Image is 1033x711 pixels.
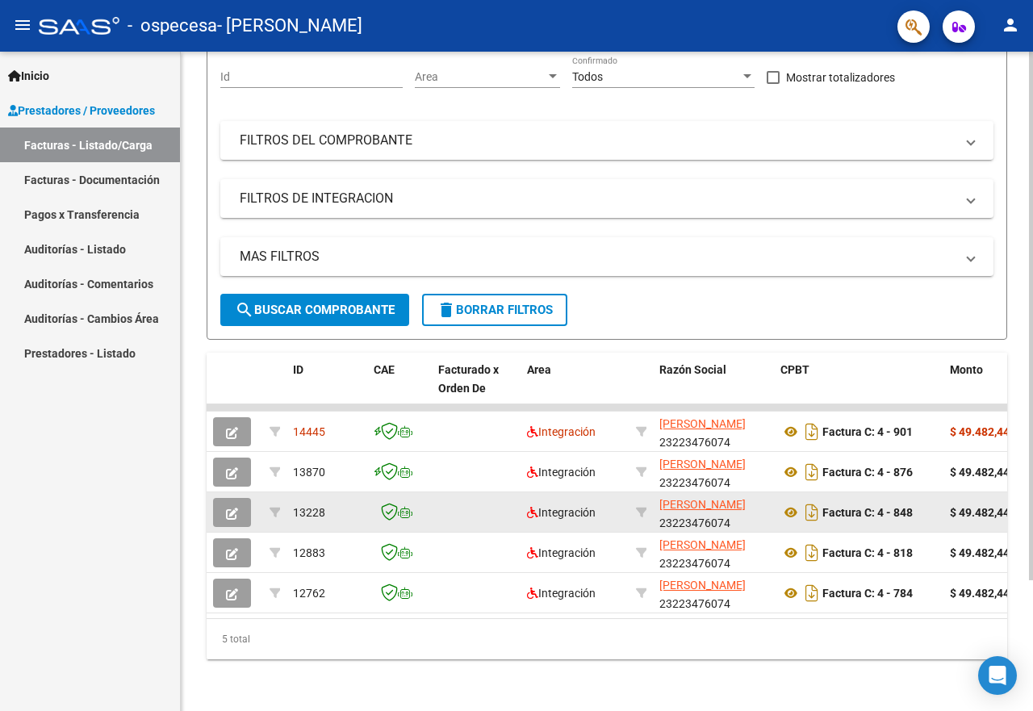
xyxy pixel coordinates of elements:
[822,587,913,600] strong: Factura C: 4 - 784
[521,353,629,424] datatable-header-cell: Area
[950,363,983,376] span: Monto
[293,425,325,438] span: 14445
[527,506,596,519] span: Integración
[527,546,596,559] span: Integración
[659,363,726,376] span: Razón Social
[8,67,49,85] span: Inicio
[128,8,217,44] span: - ospecesa
[822,466,913,479] strong: Factura C: 4 - 876
[437,300,456,320] mat-icon: delete
[527,425,596,438] span: Integración
[659,455,767,489] div: 23223476074
[432,353,521,424] datatable-header-cell: Facturado x Orden De
[8,102,155,119] span: Prestadores / Proveedores
[659,579,746,592] span: [PERSON_NAME]
[220,121,993,160] mat-expansion-panel-header: FILTROS DEL COMPROBANTE
[217,8,362,44] span: - [PERSON_NAME]
[293,466,325,479] span: 13870
[293,506,325,519] span: 13228
[950,425,1010,438] strong: $ 49.482,44
[950,546,1010,559] strong: $ 49.482,44
[286,353,367,424] datatable-header-cell: ID
[786,68,895,87] span: Mostrar totalizadores
[659,496,767,529] div: 23223476074
[822,546,913,559] strong: Factura C: 4 - 818
[801,580,822,606] i: Descargar documento
[774,353,943,424] datatable-header-cell: CPBT
[235,300,254,320] mat-icon: search
[659,538,746,551] span: [PERSON_NAME]
[374,363,395,376] span: CAE
[572,70,603,83] span: Todos
[780,363,809,376] span: CPBT
[240,132,955,149] mat-panel-title: FILTROS DEL COMPROBANTE
[367,353,432,424] datatable-header-cell: CAE
[437,303,553,317] span: Borrar Filtros
[220,179,993,218] mat-expansion-panel-header: FILTROS DE INTEGRACION
[653,353,774,424] datatable-header-cell: Razón Social
[240,190,955,207] mat-panel-title: FILTROS DE INTEGRACION
[801,540,822,566] i: Descargar documento
[801,500,822,525] i: Descargar documento
[801,419,822,445] i: Descargar documento
[950,506,1010,519] strong: $ 49.482,44
[422,294,567,326] button: Borrar Filtros
[950,587,1010,600] strong: $ 49.482,44
[978,656,1017,695] div: Open Intercom Messenger
[527,363,551,376] span: Area
[659,458,746,471] span: [PERSON_NAME]
[293,363,303,376] span: ID
[293,587,325,600] span: 12762
[950,466,1010,479] strong: $ 49.482,44
[527,587,596,600] span: Integración
[1001,15,1020,35] mat-icon: person
[293,546,325,559] span: 12883
[659,415,767,449] div: 23223476074
[659,576,767,610] div: 23223476074
[659,417,746,430] span: [PERSON_NAME]
[659,536,767,570] div: 23223476074
[822,425,913,438] strong: Factura C: 4 - 901
[822,506,913,519] strong: Factura C: 4 - 848
[659,498,746,511] span: [PERSON_NAME]
[13,15,32,35] mat-icon: menu
[527,466,596,479] span: Integración
[220,237,993,276] mat-expansion-panel-header: MAS FILTROS
[415,70,546,84] span: Area
[438,363,499,395] span: Facturado x Orden De
[801,459,822,485] i: Descargar documento
[235,303,395,317] span: Buscar Comprobante
[220,294,409,326] button: Buscar Comprobante
[207,619,1007,659] div: 5 total
[240,248,955,266] mat-panel-title: MAS FILTROS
